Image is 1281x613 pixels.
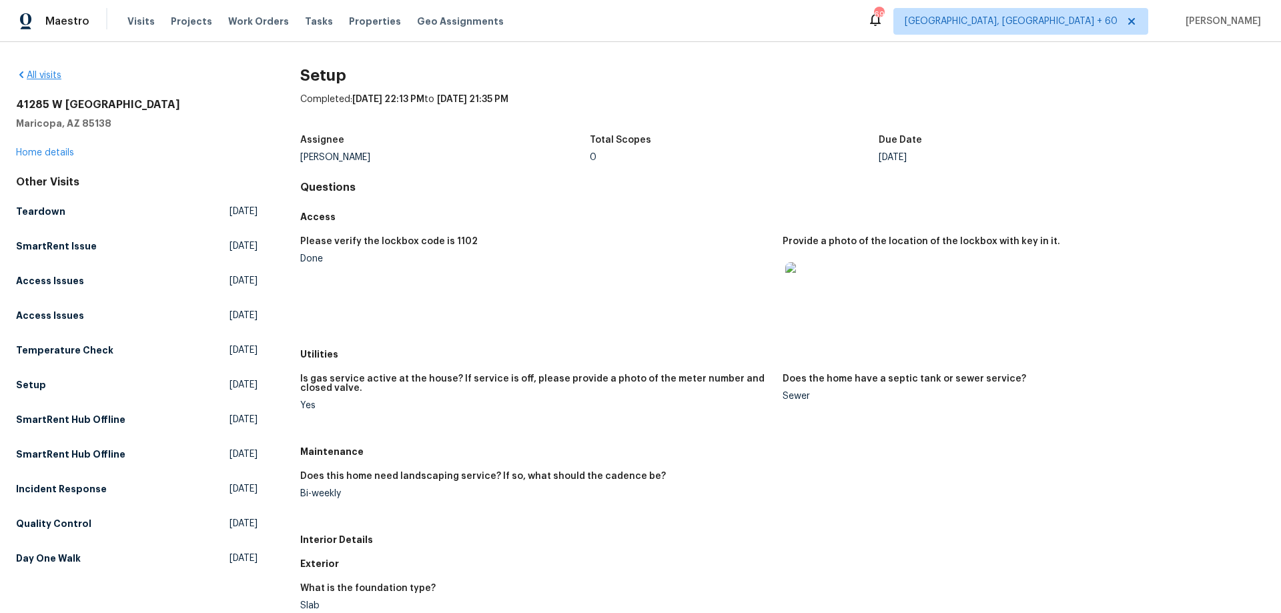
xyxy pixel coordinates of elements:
span: Tasks [305,17,333,26]
h5: Exterior [300,557,1265,570]
h5: What is the foundation type? [300,584,436,593]
h5: Does the home have a septic tank or sewer service? [783,374,1026,384]
a: Incident Response[DATE] [16,477,258,501]
h5: Quality Control [16,517,91,530]
span: [DATE] [230,378,258,392]
div: Yes [300,401,772,410]
span: Work Orders [228,15,289,28]
span: [DATE] [230,448,258,461]
h5: Utilities [300,348,1265,361]
h5: Access Issues [16,309,84,322]
span: [DATE] [230,274,258,287]
span: [DATE] [230,552,258,565]
h2: Setup [300,69,1265,82]
a: Access Issues[DATE] [16,269,258,293]
div: Done [300,254,772,263]
span: Maestro [45,15,89,28]
div: Other Visits [16,175,258,189]
a: SmartRent Hub Offline[DATE] [16,408,258,432]
h5: Temperature Check [16,344,113,357]
div: 0 [590,153,879,162]
a: Temperature Check[DATE] [16,338,258,362]
span: [DATE] [230,205,258,218]
h4: Questions [300,181,1265,194]
h5: Does this home need landscaping service? If so, what should the cadence be? [300,472,666,481]
div: [PERSON_NAME] [300,153,590,162]
span: Properties [349,15,401,28]
h5: Teardown [16,205,65,218]
h5: Incident Response [16,482,107,496]
span: [DATE] [230,517,258,530]
h5: Provide a photo of the location of the lockbox with key in it. [783,237,1060,246]
h5: Setup [16,378,46,392]
h5: Assignee [300,135,344,145]
span: [DATE] [230,239,258,253]
a: Day One Walk[DATE] [16,546,258,570]
div: 693 [874,8,883,21]
a: SmartRent Hub Offline[DATE] [16,442,258,466]
a: Setup[DATE] [16,373,258,397]
a: Home details [16,148,74,157]
h5: Due Date [879,135,922,145]
span: [PERSON_NAME] [1180,15,1261,28]
a: Teardown[DATE] [16,199,258,223]
a: SmartRent Issue[DATE] [16,234,258,258]
span: Visits [127,15,155,28]
a: All visits [16,71,61,80]
h5: Is gas service active at the house? If service is off, please provide a photo of the meter number... [300,374,772,393]
div: Slab [300,601,772,610]
h5: Day One Walk [16,552,81,565]
h5: Please verify the lockbox code is 1102 [300,237,478,246]
div: Bi-weekly [300,489,772,498]
h5: SmartRent Hub Offline [16,448,125,461]
div: Sewer [783,392,1254,401]
h2: 41285 W [GEOGRAPHIC_DATA] [16,98,258,111]
h5: Access [300,210,1265,223]
span: [DATE] [230,482,258,496]
span: [DATE] [230,413,258,426]
a: Access Issues[DATE] [16,303,258,328]
div: Completed: to [300,93,1265,127]
span: [DATE] [230,309,258,322]
span: Geo Assignments [417,15,504,28]
h5: SmartRent Issue [16,239,97,253]
h5: Total Scopes [590,135,651,145]
h5: Maricopa, AZ 85138 [16,117,258,130]
span: [GEOGRAPHIC_DATA], [GEOGRAPHIC_DATA] + 60 [905,15,1118,28]
h5: Interior Details [300,533,1265,546]
span: [DATE] [230,344,258,357]
h5: SmartRent Hub Offline [16,413,125,426]
span: Projects [171,15,212,28]
span: [DATE] 22:13 PM [352,95,424,104]
div: [DATE] [879,153,1168,162]
h5: Access Issues [16,274,84,287]
a: Quality Control[DATE] [16,512,258,536]
span: [DATE] 21:35 PM [437,95,508,104]
h5: Maintenance [300,445,1265,458]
